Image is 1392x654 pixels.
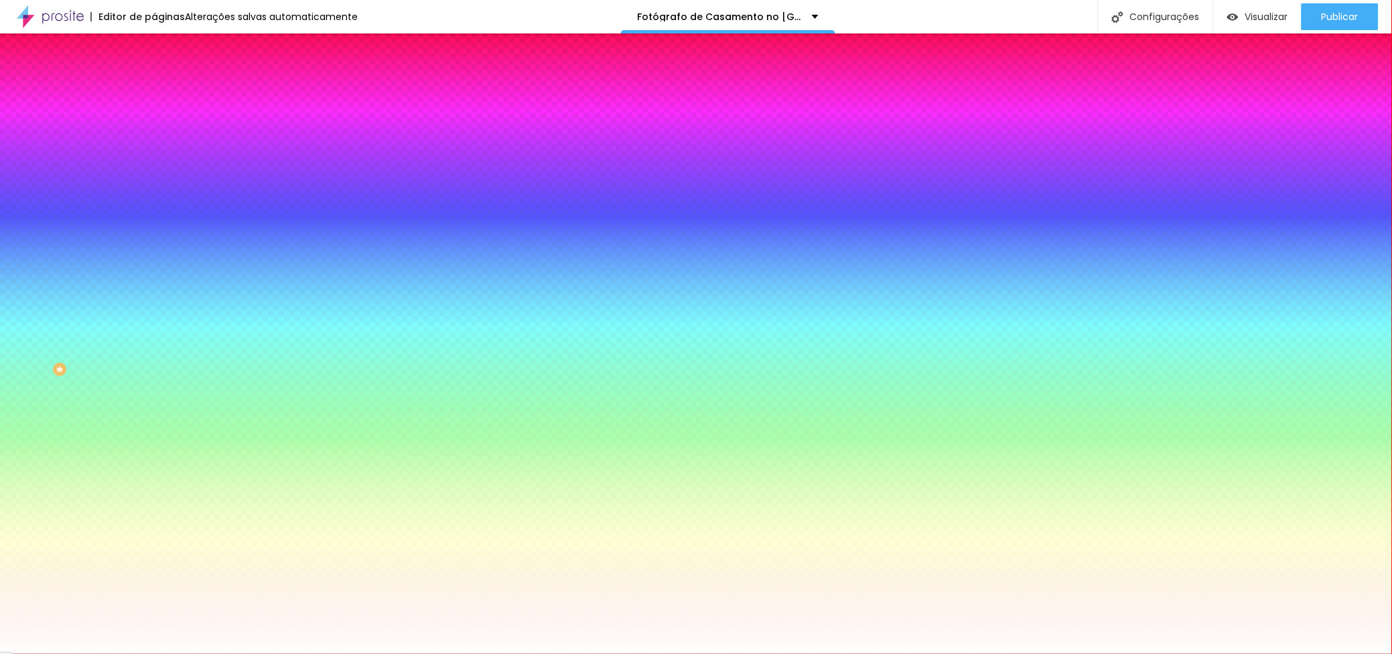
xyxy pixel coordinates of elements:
img: view-1.svg [1227,11,1239,23]
div: Alterações salvas automaticamente [185,12,358,21]
span: Publicar [1322,11,1359,22]
button: Publicar [1302,3,1379,30]
span: Visualizar [1245,11,1288,22]
p: Fotógrafo de Casamento no [GEOGRAPHIC_DATA] | Fotografia Documental e Emotiva - Destination Wedding [638,12,802,21]
div: Editor de páginas [90,12,185,21]
button: Visualizar [1214,3,1302,30]
img: Icone [1112,11,1123,23]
